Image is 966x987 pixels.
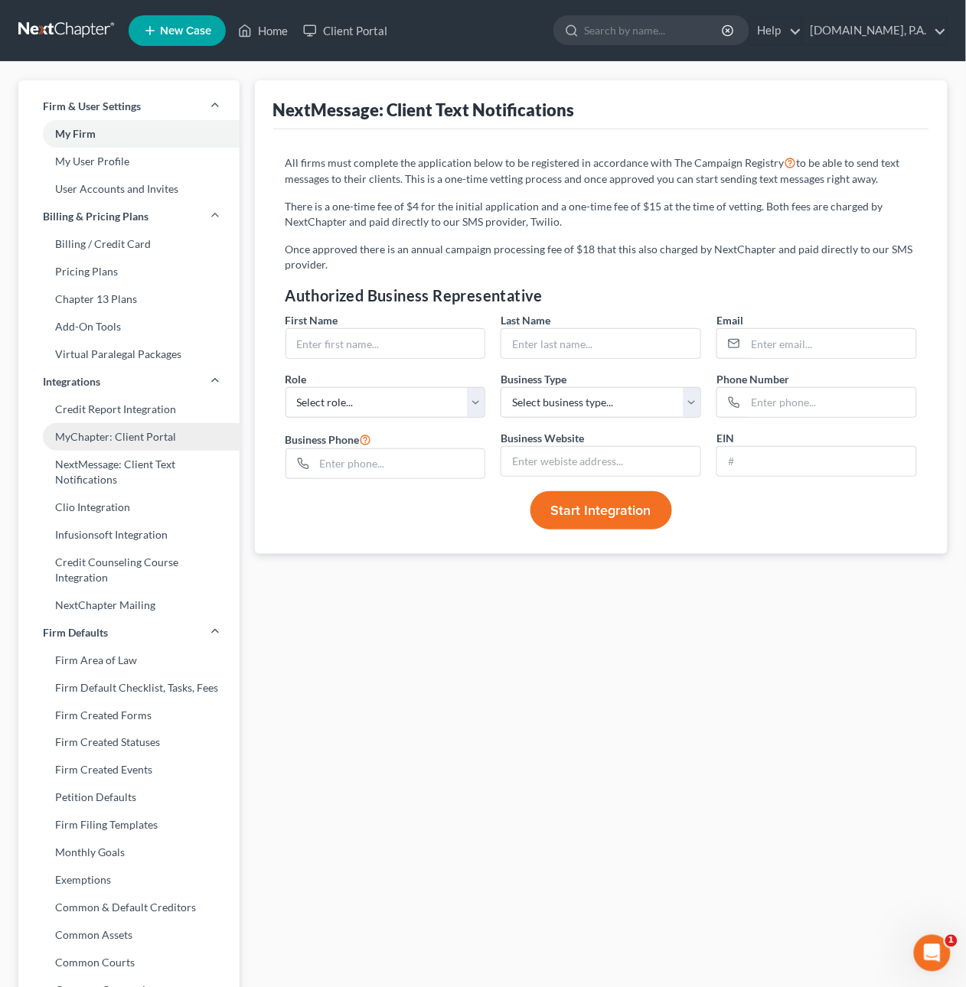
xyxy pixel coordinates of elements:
[18,93,240,120] a: Firm & User Settings
[750,17,801,44] a: Help
[18,313,240,340] a: Add-On Tools
[18,230,240,258] a: Billing / Credit Card
[501,447,700,476] input: Enter webiste address...
[803,17,947,44] a: [DOMAIN_NAME], P.A.
[18,729,240,757] a: Firm Created Statuses
[530,491,672,529] button: Start Integration
[43,99,141,114] span: Firm & User Settings
[18,784,240,812] a: Petition Defaults
[746,388,916,417] input: Enter phone...
[501,373,566,386] span: Business Type
[286,373,307,386] span: Role
[18,867,240,894] a: Exemptions
[315,449,485,478] input: Enter phone...
[501,314,550,327] span: Last Name
[230,17,295,44] a: Home
[18,647,240,674] a: Firm Area of Law
[18,950,240,977] a: Common Courts
[18,258,240,285] a: Pricing Plans
[295,17,395,44] a: Client Portal
[43,209,148,224] span: Billing & Pricing Plans
[18,702,240,729] a: Firm Created Forms
[914,935,951,972] iframe: Intercom live chat
[18,340,240,368] a: Virtual Paralegal Packages
[18,922,240,950] a: Common Assets
[18,175,240,203] a: User Accounts and Invites
[18,203,240,230] a: Billing & Pricing Plans
[746,329,916,358] input: Enter email...
[501,329,700,358] input: Enter last name...
[43,625,108,640] span: Firm Defaults
[18,894,240,922] a: Common & Default Creditors
[18,674,240,702] a: Firm Default Checklist, Tasks, Fees
[18,120,240,148] a: My Firm
[286,329,485,358] input: Enter first name...
[716,314,743,327] span: Email
[584,16,724,44] input: Search by name...
[18,812,240,839] a: Firm Filing Templates
[18,619,240,647] a: Firm Defaults
[286,242,918,272] p: Once approved there is an annual campaign processing fee of $18 that this also charged by NextCha...
[716,373,789,386] span: Phone Number
[286,285,918,306] h4: Authorized Business Representative
[286,154,918,187] p: All firms must complete the application below to be registered in accordance with The Campaign Re...
[18,285,240,313] a: Chapter 13 Plans
[551,502,651,519] span: Start Integration
[18,423,240,451] a: MyChapter: Client Portal
[286,314,338,327] span: First Name
[501,432,584,445] span: Business Website
[18,493,240,521] a: Clio Integration
[18,451,240,493] a: NextMessage: Client Text Notifications
[18,757,240,784] a: Firm Created Events
[18,148,240,175] a: My User Profile
[18,591,240,619] a: NextChapter Mailing
[945,935,958,947] span: 1
[273,99,930,121] div: NextMessage: Client Text Notifications
[18,521,240,549] a: Infusionsoft Integration
[286,199,918,230] p: There is a one-time fee of $4 for the initial application and a one-time fee of $15 at the time o...
[43,374,100,389] span: Integrations
[286,433,360,446] span: Business Phone
[716,432,734,445] span: EIN
[160,25,211,37] span: New Case
[18,396,240,423] a: Credit Report Integration
[18,549,240,591] a: Credit Counseling Course Integration
[717,447,916,476] input: #
[18,839,240,867] a: Monthly Goals
[18,368,240,396] a: Integrations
